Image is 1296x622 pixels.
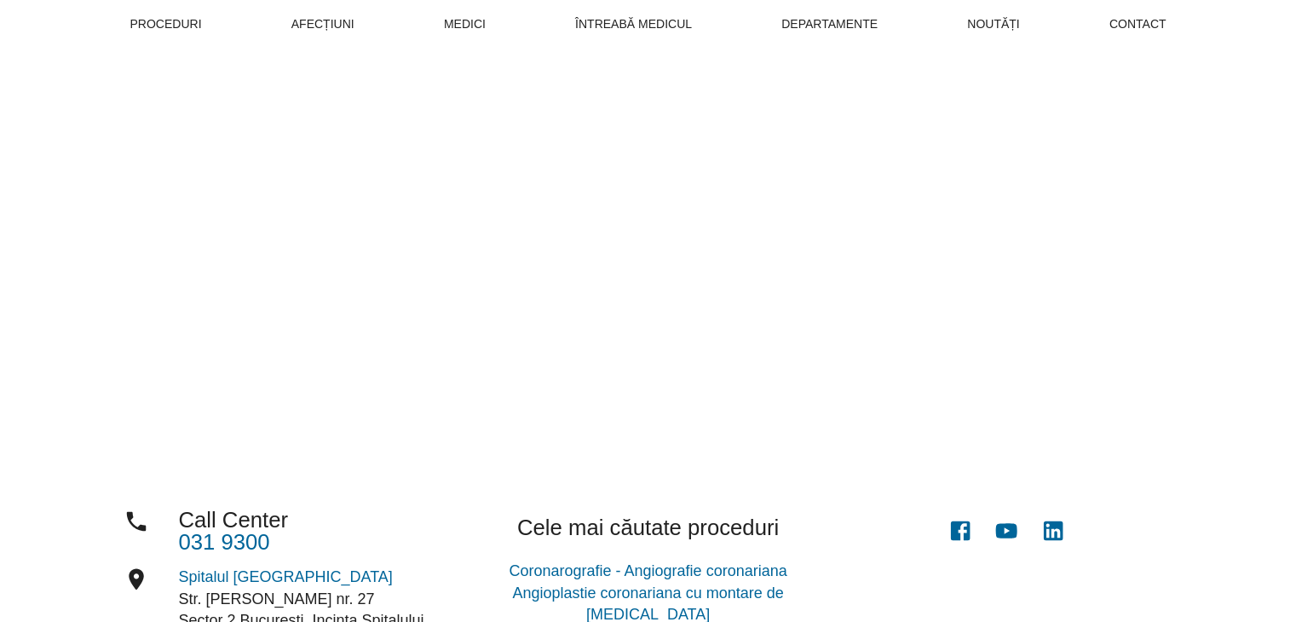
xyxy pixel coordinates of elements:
[960,7,1026,42] a: Noutăți
[130,14,202,35] span: Proceduri
[124,7,209,42] a: Proceduri
[967,14,1019,35] span: Noutăți
[444,14,486,35] span: Medici
[568,7,699,42] a: Întreabă medicul
[575,14,692,35] span: Întreabă medicul
[178,531,454,553] a: 031 9300
[285,7,361,42] a: Afecțiuni
[781,14,878,35] span: Departamente
[437,7,492,42] a: Medici
[1103,7,1173,42] a: Contact
[178,509,454,553] h2: Call Center
[1109,14,1166,35] span: Contact
[509,562,786,579] a: Coronarografie - Angiografie coronariana
[291,14,354,35] span: Afecțiuni
[178,568,392,585] a: Spitalul [GEOGRAPHIC_DATA]
[482,510,814,545] h2: Cele mai căutate proceduri
[775,7,884,42] a: Departamente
